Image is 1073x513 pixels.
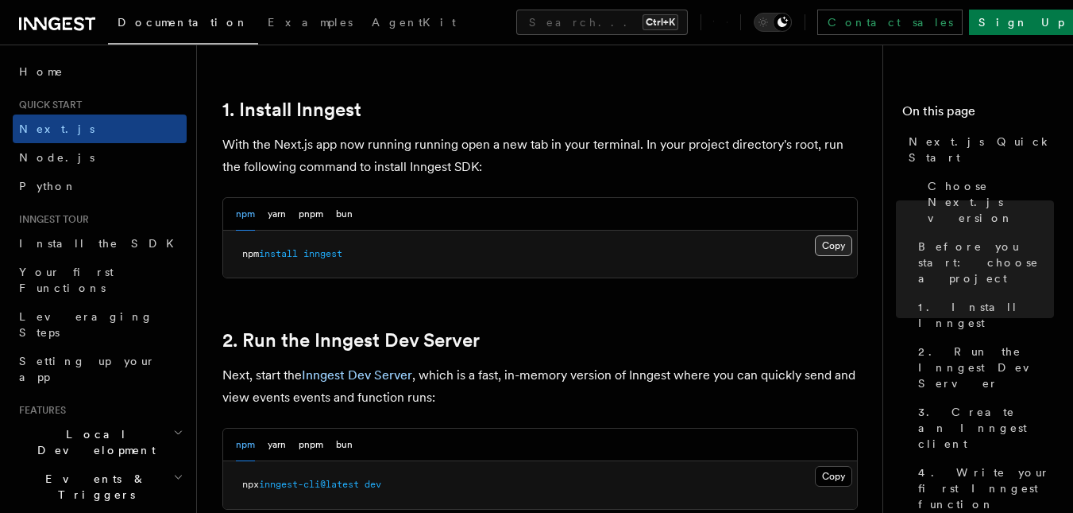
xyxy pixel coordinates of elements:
[13,258,187,302] a: Your first Functions
[13,57,187,86] a: Home
[13,213,89,226] span: Inngest tour
[222,134,858,178] p: With the Next.js app now running running open a new tab in your terminal. In your project directo...
[108,5,258,45] a: Documentation
[921,172,1054,232] a: Choose Next.js version
[13,115,187,143] a: Next.js
[222,99,361,121] a: 1. Install Inngest
[372,16,456,29] span: AgentKit
[918,464,1054,512] span: 4. Write your first Inngest function
[912,232,1054,293] a: Before you start: choose a project
[268,198,286,231] button: yarn
[918,344,1054,391] span: 2. Run the Inngest Dev Server
[299,429,323,461] button: pnpm
[299,198,323,231] button: pnpm
[13,347,187,391] a: Setting up your app
[259,248,298,259] span: install
[13,471,173,503] span: Events & Triggers
[19,237,183,250] span: Install the SDK
[242,248,259,259] span: npm
[19,64,64,80] span: Home
[13,464,187,509] button: Events & Triggers
[336,429,353,461] button: bun
[912,398,1054,458] a: 3. Create an Inngest client
[303,248,342,259] span: inngest
[912,293,1054,337] a: 1. Install Inngest
[918,404,1054,452] span: 3. Create an Inngest client
[236,198,255,231] button: npm
[815,235,852,256] button: Copy
[362,5,465,43] a: AgentKit
[516,10,688,35] button: Search...Ctrl+K
[336,198,353,231] button: bun
[302,367,412,383] a: Inngest Dev Server
[902,102,1054,127] h4: On this page
[815,466,852,487] button: Copy
[268,16,353,29] span: Examples
[222,364,858,409] p: Next, start the , which is a fast, in-memory version of Inngest where you can quickly send and vi...
[909,134,1054,165] span: Next.js Quick Start
[365,479,381,490] span: dev
[19,122,95,135] span: Next.js
[918,299,1054,331] span: 1. Install Inngest
[13,420,187,464] button: Local Development
[643,14,678,30] kbd: Ctrl+K
[13,229,187,258] a: Install the SDK
[754,13,792,32] button: Toggle dark mode
[19,266,114,294] span: Your first Functions
[13,404,66,417] span: Features
[242,479,259,490] span: npx
[13,302,187,347] a: Leveraging Steps
[13,172,187,200] a: Python
[19,355,156,383] span: Setting up your app
[268,429,286,461] button: yarn
[13,426,173,458] span: Local Development
[918,239,1054,286] span: Before you start: choose a project
[928,178,1054,226] span: Choose Next.js version
[902,127,1054,172] a: Next.js Quick Start
[222,329,480,352] a: 2. Run the Inngest Dev Server
[912,337,1054,398] a: 2. Run the Inngest Dev Server
[817,10,963,35] a: Contact sales
[13,99,82,111] span: Quick start
[19,151,95,164] span: Node.js
[13,143,187,172] a: Node.js
[19,180,77,192] span: Python
[118,16,249,29] span: Documentation
[258,5,362,43] a: Examples
[259,479,359,490] span: inngest-cli@latest
[236,429,255,461] button: npm
[19,310,153,339] span: Leveraging Steps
